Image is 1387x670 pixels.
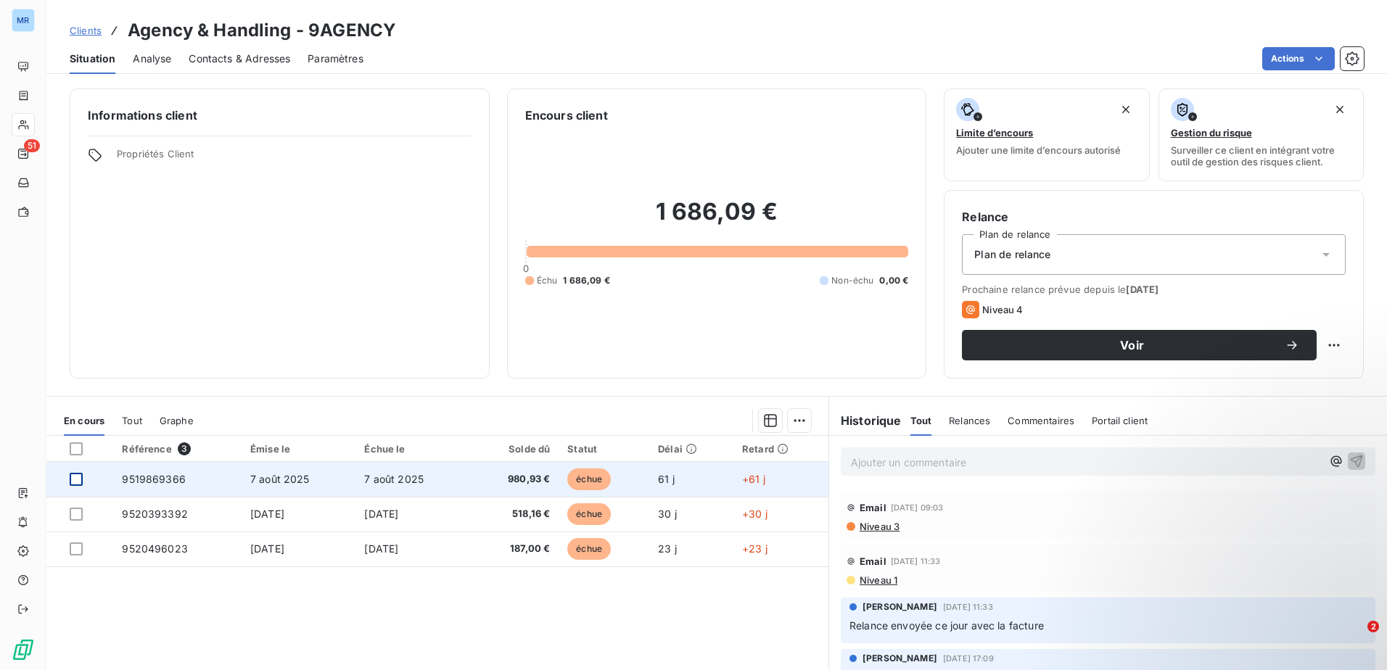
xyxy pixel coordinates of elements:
[250,508,284,520] span: [DATE]
[567,468,611,490] span: échue
[525,107,608,124] h6: Encours client
[567,443,641,455] div: Statut
[479,542,550,556] span: 187,00 €
[364,508,398,520] span: [DATE]
[70,23,102,38] a: Clients
[1171,127,1252,138] span: Gestion du risque
[160,415,194,426] span: Graphe
[949,415,990,426] span: Relances
[128,17,396,44] h3: Agency & Handling - 9AGENCY
[24,139,40,152] span: 51
[1008,415,1074,426] span: Commentaires
[250,542,284,555] span: [DATE]
[891,557,941,566] span: [DATE] 11:33
[658,443,725,455] div: Délai
[829,412,902,429] h6: Historique
[178,442,191,455] span: 3
[70,51,115,66] span: Situation
[742,443,820,455] div: Retard
[122,442,233,455] div: Référence
[479,443,550,455] div: Solde dû
[982,304,1023,315] span: Niveau 4
[525,197,909,241] h2: 1 686,09 €
[12,638,35,661] img: Logo LeanPay
[979,339,1285,351] span: Voir
[1338,621,1372,655] iframe: Intercom live chat
[891,503,944,512] span: [DATE] 09:03
[364,542,398,555] span: [DATE]
[479,507,550,521] span: 518,16 €
[658,542,677,555] span: 23 j
[962,284,1346,295] span: Prochaine relance prévue depuis le
[860,555,886,567] span: Email
[70,25,102,36] span: Clients
[879,274,908,287] span: 0,00 €
[858,521,900,532] span: Niveau 3
[858,574,897,586] span: Niveau 1
[88,107,472,124] h6: Informations client
[1158,88,1364,181] button: Gestion du risqueSurveiller ce client en intégrant votre outil de gestion des risques client.
[122,473,186,485] span: 9519869366
[863,652,937,665] span: [PERSON_NAME]
[962,208,1346,226] h6: Relance
[1092,415,1148,426] span: Portail client
[122,542,188,555] span: 9520496023
[133,51,171,66] span: Analyse
[956,127,1033,138] span: Limite d’encours
[962,330,1317,360] button: Voir
[308,51,363,66] span: Paramètres
[563,274,610,287] span: 1 686,09 €
[64,415,104,426] span: En cours
[12,9,35,32] div: MR
[1171,144,1351,167] span: Surveiller ce client en intégrant votre outil de gestion des risques client.
[863,600,937,613] span: [PERSON_NAME]
[944,88,1149,181] button: Limite d’encoursAjouter une limite d’encours autorisé
[117,148,472,168] span: Propriétés Client
[567,503,611,525] span: échue
[567,538,611,560] span: échue
[974,247,1050,262] span: Plan de relance
[189,51,290,66] span: Contacts & Adresses
[943,603,993,611] span: [DATE] 11:33
[658,473,675,485] span: 61 j
[364,473,424,485] span: 7 août 2025
[1097,529,1387,631] iframe: Intercom notifications message
[658,508,677,520] span: 30 j
[122,415,142,426] span: Tout
[122,508,188,520] span: 9520393392
[537,274,558,287] span: Échu
[742,473,765,485] span: +61 j
[1367,621,1379,632] span: 2
[250,473,310,485] span: 7 août 2025
[742,542,767,555] span: +23 j
[250,443,347,455] div: Émise le
[364,443,461,455] div: Échue le
[849,619,1044,632] span: Relance envoyée ce jour avec la facture
[910,415,932,426] span: Tout
[742,508,767,520] span: +30 j
[523,262,529,274] span: 0
[831,274,873,287] span: Non-échu
[1126,284,1158,295] span: [DATE]
[479,472,550,487] span: 980,93 €
[956,144,1121,156] span: Ajouter une limite d’encours autorisé
[860,502,886,513] span: Email
[1262,47,1335,70] button: Actions
[943,654,994,663] span: [DATE] 17:09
